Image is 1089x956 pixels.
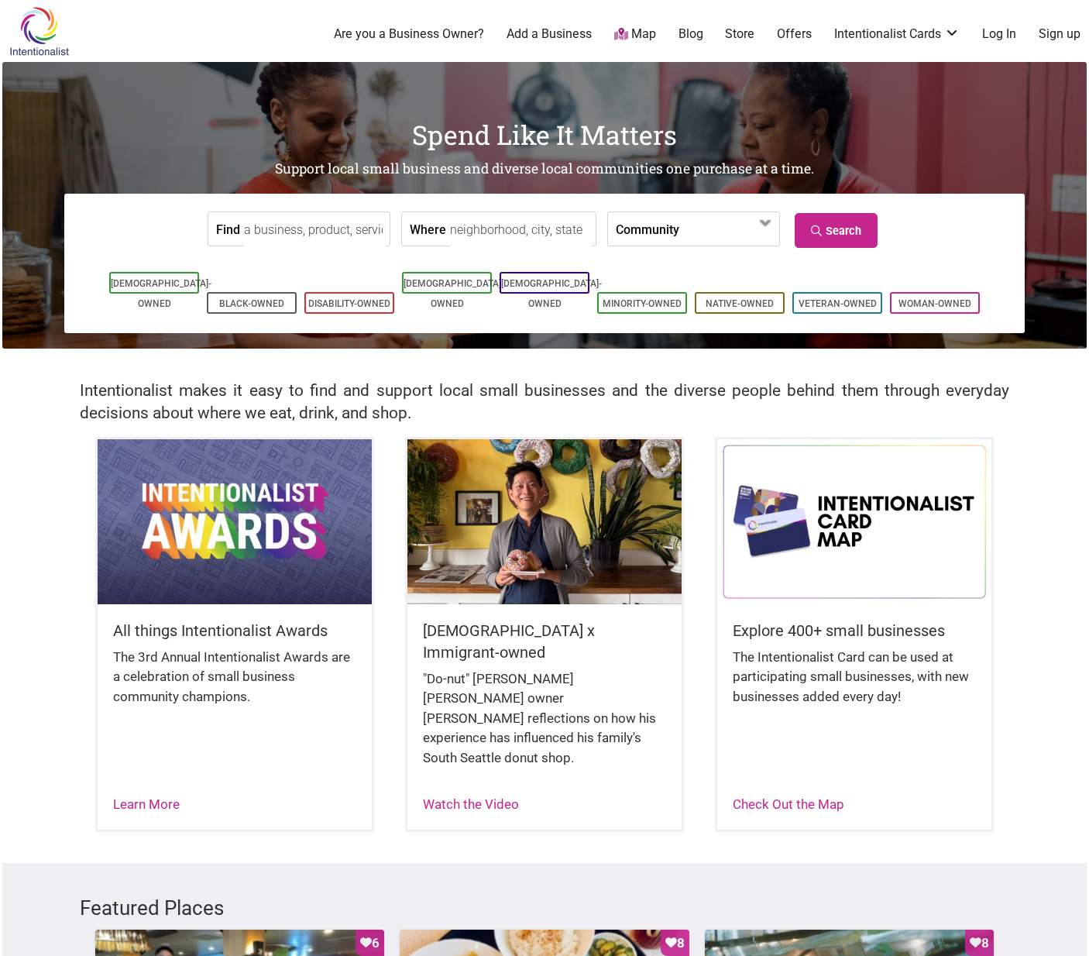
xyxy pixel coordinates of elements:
[111,278,211,309] a: [DEMOGRAPHIC_DATA]-Owned
[678,26,703,43] a: Blog
[404,278,504,309] a: [DEMOGRAPHIC_DATA]-Owned
[219,298,284,309] a: Black-Owned
[423,620,666,663] h5: [DEMOGRAPHIC_DATA] x Immigrant-owned
[334,26,484,43] a: Are you a Business Owner?
[216,212,240,246] label: Find
[2,116,1087,153] h1: Spend Like It Matters
[450,212,592,247] input: neighborhood, city, state
[423,669,666,784] div: "Do-nut" [PERSON_NAME] [PERSON_NAME] owner [PERSON_NAME] reflections on how his experience has in...
[898,298,971,309] a: Woman-Owned
[80,380,1009,425] h2: Intentionalist makes it easy to find and support local small businesses and the diverse people be...
[308,298,390,309] a: Disability-Owned
[799,298,877,309] a: Veteran-Owned
[603,298,682,309] a: Minority-Owned
[407,439,682,604] img: King Donuts - Hong Chhuor
[410,212,446,246] label: Where
[2,6,76,57] img: Intentionalist
[1039,26,1080,43] a: Sign up
[795,213,878,248] a: Search
[113,796,180,812] a: Learn More
[982,26,1016,43] a: Log In
[2,160,1087,179] h2: Support local small business and diverse local communities one purchase at a time.
[113,648,356,723] div: The 3rd Annual Intentionalist Awards are a celebration of small business community champions.
[507,26,592,43] a: Add a Business
[113,620,356,641] h5: All things Intentionalist Awards
[244,212,386,247] input: a business, product, service
[98,439,372,604] img: Intentionalist Awards
[423,796,519,812] a: Watch the Video
[777,26,812,43] a: Offers
[80,894,1009,922] h3: Featured Places
[834,26,960,43] a: Intentionalist Cards
[614,26,656,43] a: Map
[733,796,844,812] a: Check Out the Map
[733,648,976,723] div: The Intentionalist Card can be used at participating small businesses, with new businesses added ...
[717,439,991,604] img: Intentionalist Card Map
[706,298,774,309] a: Native-Owned
[725,26,754,43] a: Store
[501,278,602,309] a: [DEMOGRAPHIC_DATA]-Owned
[733,620,976,641] h5: Explore 400+ small businesses
[616,212,679,246] label: Community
